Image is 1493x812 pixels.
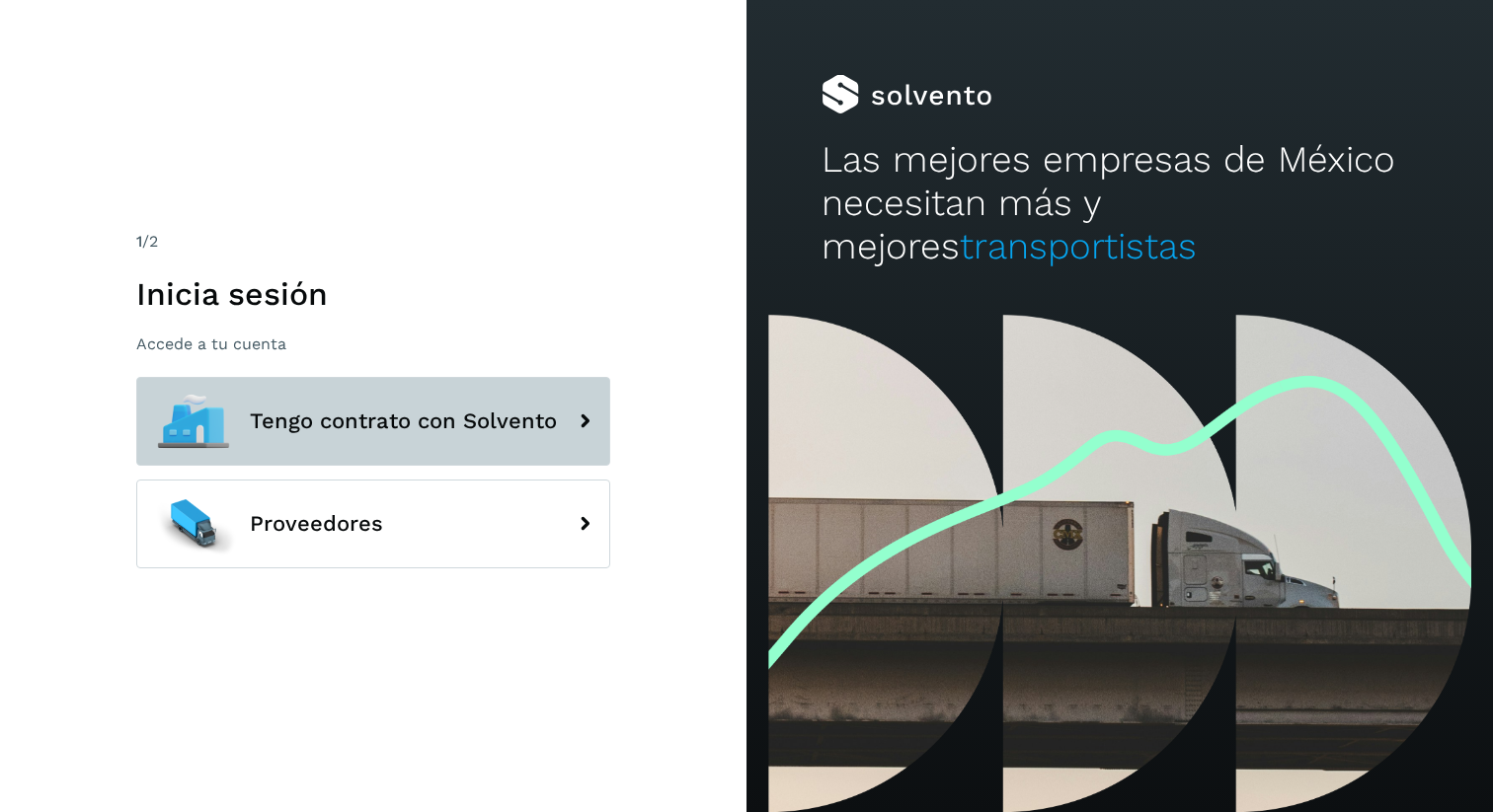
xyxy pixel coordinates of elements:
[136,230,610,254] div: /2
[822,138,1419,269] h2: Las mejores empresas de México necesitan más y mejores
[136,334,610,353] p: Accede a tu cuenta
[136,275,610,313] h1: Inicia sesión
[136,377,610,466] button: Tengo contrato con Solvento
[960,225,1197,267] span: transportistas
[136,480,610,568] button: Proveedores
[250,409,557,433] span: Tengo contrato con Solvento
[250,512,383,536] span: Proveedores
[136,232,142,251] span: 1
